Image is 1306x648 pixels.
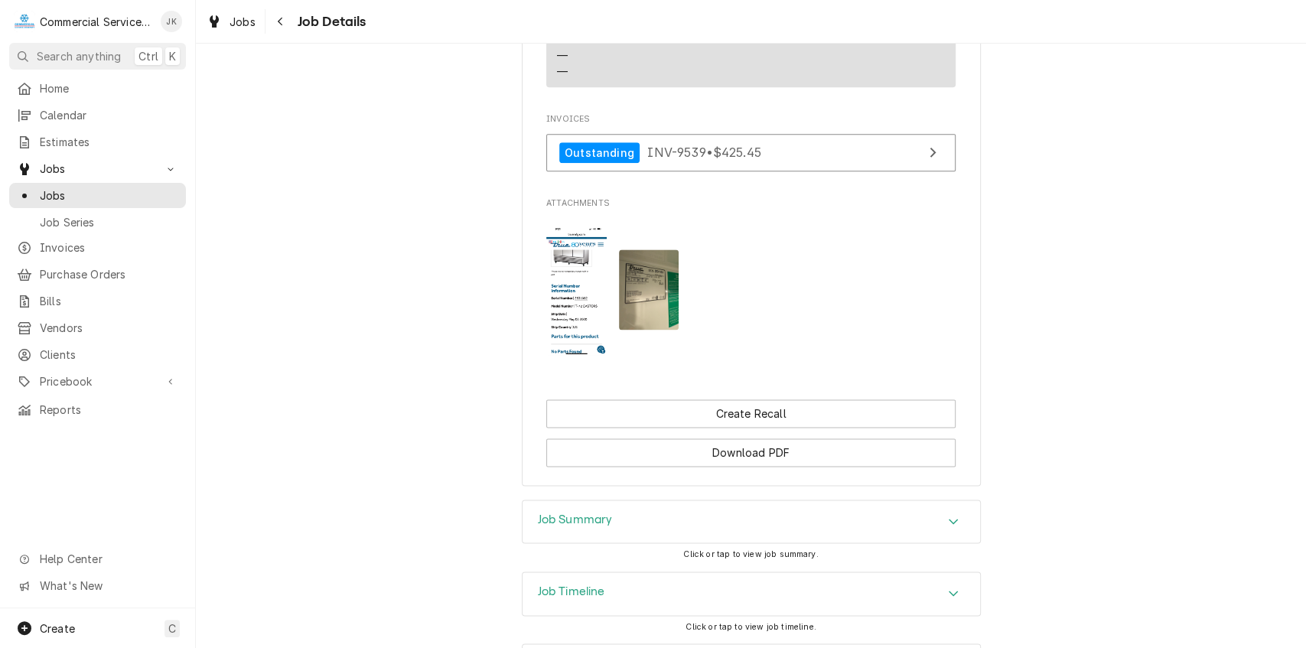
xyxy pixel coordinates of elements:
[522,571,981,616] div: Job Timeline
[522,500,981,544] div: Job Summary
[269,9,293,34] button: Navigate back
[523,572,980,615] div: Accordion Header
[40,293,178,309] span: Bills
[40,14,152,30] div: Commercial Service Co.
[9,262,186,287] a: Purchase Orders
[523,572,980,615] button: Accordion Details Expand Trigger
[9,342,186,367] a: Clients
[40,239,178,256] span: Invoices
[40,402,178,418] span: Reports
[9,315,186,340] a: Vendors
[40,622,75,635] span: Create
[200,9,262,34] a: Jobs
[546,428,956,467] div: Button Group Row
[546,399,956,467] div: Button Group
[161,11,182,32] div: JK
[9,76,186,101] a: Home
[538,513,613,527] h3: Job Summary
[9,43,186,70] button: Search anythingCtrlK
[40,161,155,177] span: Jobs
[169,48,176,64] span: K
[37,48,121,64] span: Search anything
[40,107,178,123] span: Calendar
[559,142,640,163] div: Outstanding
[546,113,956,179] div: Invoices
[9,129,186,155] a: Estimates
[14,11,35,32] div: Commercial Service Co.'s Avatar
[557,63,568,80] div: —
[9,573,186,598] a: Go to What's New
[546,197,956,210] span: Attachments
[9,156,186,181] a: Go to Jobs
[230,14,256,30] span: Jobs
[40,80,178,96] span: Home
[293,11,366,32] span: Job Details
[9,235,186,260] a: Invoices
[168,620,176,637] span: C
[523,500,980,543] button: Accordion Details Expand Trigger
[138,48,158,64] span: Ctrl
[546,113,956,125] span: Invoices
[557,32,607,79] div: Reminders
[557,47,568,63] div: —
[546,224,607,355] img: jmkdAolQQ56r2vdepXjR
[40,187,178,204] span: Jobs
[40,214,178,230] span: Job Series
[40,373,155,389] span: Pricebook
[546,399,956,428] div: Button Group Row
[538,585,605,599] h3: Job Timeline
[523,500,980,543] div: Accordion Header
[9,397,186,422] a: Reports
[546,399,956,428] button: Create Recall
[686,622,816,632] span: Click or tap to view job timeline.
[40,347,178,363] span: Clients
[40,134,178,150] span: Estimates
[40,320,178,336] span: Vendors
[40,578,177,594] span: What's New
[14,11,35,32] div: C
[9,369,186,394] a: Go to Pricebook
[9,183,186,208] a: Jobs
[546,213,956,367] span: Attachments
[619,249,679,330] img: m4VYH1uzSAiic73gfK8H
[546,197,956,366] div: Attachments
[161,11,182,32] div: John Key's Avatar
[546,134,956,171] a: View Invoice
[9,210,186,235] a: Job Series
[647,145,761,160] span: INV-9539 • $425.45
[40,266,178,282] span: Purchase Orders
[683,549,818,559] span: Click or tap to view job summary.
[546,438,956,467] button: Download PDF
[40,551,177,567] span: Help Center
[9,288,186,314] a: Bills
[9,546,186,571] a: Go to Help Center
[9,103,186,128] a: Calendar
